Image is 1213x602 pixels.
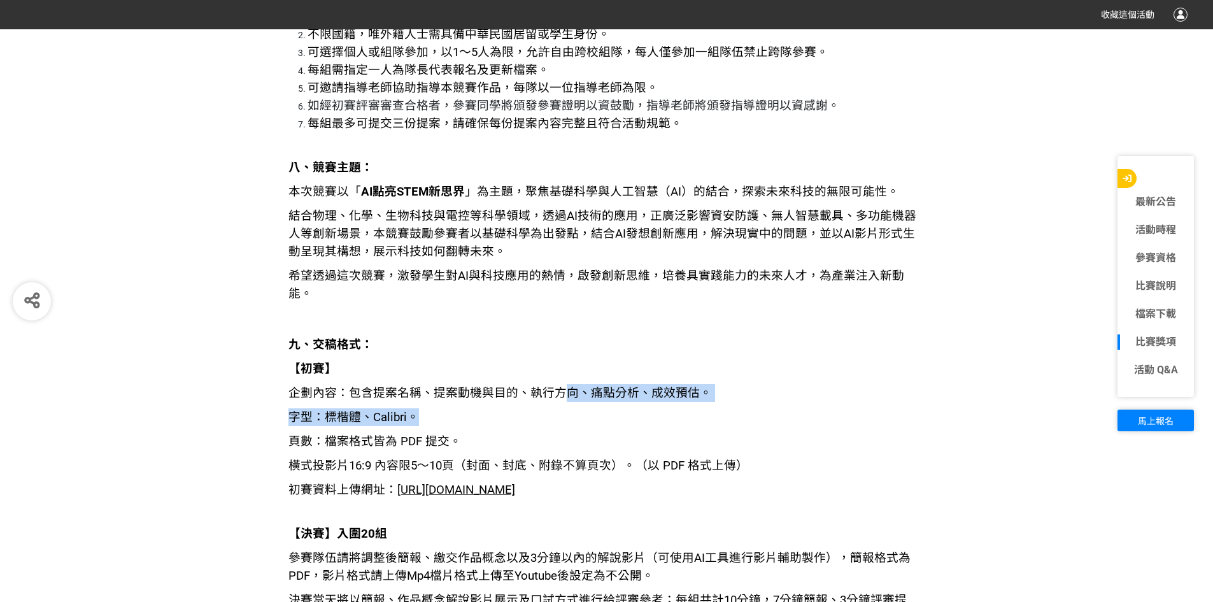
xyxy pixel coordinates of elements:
button: 馬上報名 [1117,410,1194,431]
strong: AI點亮STEM新思界 [361,185,465,199]
a: 活動 Q&A [1117,362,1194,378]
strong: 【初賽】 [288,362,337,376]
span: [URL][DOMAIN_NAME] [397,483,515,497]
a: 活動時程 [1117,222,1194,238]
span: 收藏這個活動 [1101,10,1154,20]
span: 每組需指定一人為隊長代表報名及更新檔案。 [308,63,550,77]
strong: 【決賽】入圍20組 [288,527,387,541]
span: 可選擇個人或組隊參加，以1～5人為限，允許自由跨校組隊，每人僅參加一組隊伍禁止跨隊參賽。 [308,45,828,59]
a: 比賽獎項 [1117,334,1194,350]
span: 參賽隊伍請將調整後簡報、繳交作品概念以及3分鐘以內的解說影片（可使用AI工具進行影片輔助製作），簡報格式為PDF，影片格式請上傳Mp4檔片格式上傳至Youtube後設定為不公開。 [288,551,911,583]
span: 結合物理、化學、生物科技與電控等科學領域，透過AI技術的應用，正廣泛影響資安防護、無人智慧載具、多功能機器人等創新場景，本競賽鼓勵參賽者以基礎科學為出發點，結合AI發想創新應用，解決現實中的問題... [288,209,916,259]
span: 希望透過這次競賽，激發學生對AI與科技應用的熱情，啟發創新思維，培養具實踐能力的未來人才，為產業注入新動能。 [288,269,904,301]
span: 企劃內容：包含提案名稱、提案動機與目的、執行方向、痛點分析、成效預估。 [288,386,712,400]
a: [URL][DOMAIN_NAME] [397,485,515,496]
a: 參賽資格 [1117,250,1194,266]
a: 比賽說明 [1117,278,1194,294]
a: 最新公告 [1117,194,1194,210]
span: 字型：標楷體、Calibri。 [288,410,419,424]
span: 可邀請指導老師協助指導本競賽作品，每隊以一位指導老師為限。 [308,81,658,95]
strong: 八、競賽主題： [288,161,373,175]
span: 每組最多可提交三份提案，請確保每份提案內容完整且符合活動規範。 [308,117,683,131]
span: 本次競賽以「 」為主題，聚焦基礎科學與人工智慧（AI）的結合，探索未來科技的無限可能性。 [288,185,899,199]
strong: 九、交稿格式： [288,338,373,352]
span: 馬上報名 [1138,416,1174,426]
span: 如經初賽評審審查合格者，參賽同學將頒發參賽證明以資鼓勵，指導老師將頒發指導證明以資感謝。 [308,99,840,113]
span: 初賽資料上傳網址： [288,483,397,497]
span: 不限國籍，唯外籍人士需具備中華民國居留或學生身份。 [308,27,610,41]
a: 檔案下載 [1117,306,1194,322]
span: 橫式投影片16:9 內容限5～10頁（封面、封底、附錄不算頁次）。（以 PDF 格式上傳） [288,459,748,473]
span: 頁數：檔案格式皆為 PDF 提交。 [288,434,462,448]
